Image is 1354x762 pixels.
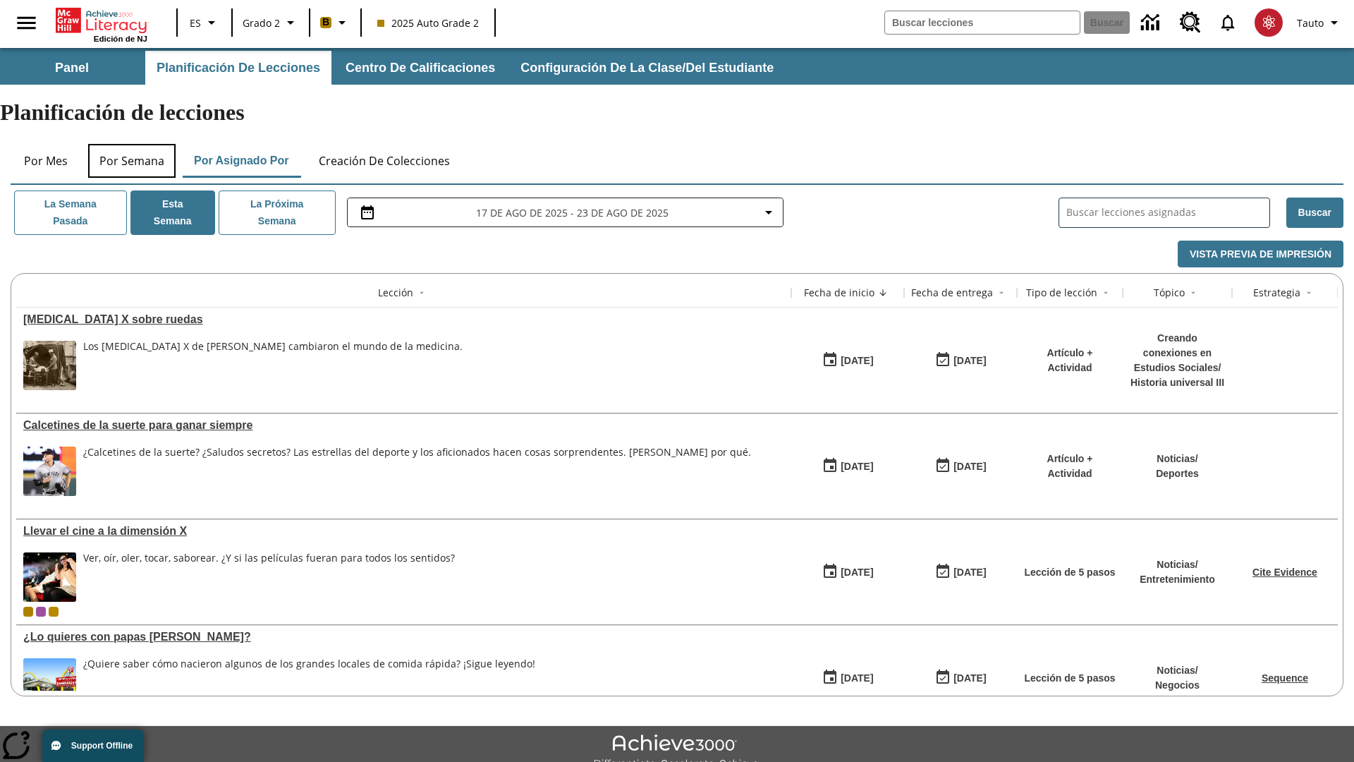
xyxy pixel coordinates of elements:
span: Support Offline [71,741,133,751]
div: Fecha de entrega [911,286,993,300]
div: ¿Calcetines de la suerte? ¿Saludos secretos? Las estrellas del deporte y los aficionados hacen co... [83,447,751,459]
svg: Collapse Date Range Filter [760,204,777,221]
div: Tópico [1154,286,1185,300]
a: Notificaciones [1209,4,1246,41]
p: Artículo + Actividad [1024,346,1116,375]
div: OL 2025 Auto Grade 3 [36,607,46,617]
button: 08/19/25: Primer día en que estuvo disponible la lección [817,453,878,480]
a: Centro de información [1133,4,1171,42]
p: Lección de 5 pasos [1024,671,1115,686]
button: Sort [1300,284,1317,301]
button: Perfil/Configuración [1291,10,1348,35]
p: Entretenimiento [1140,572,1215,587]
button: La semana pasada [14,190,127,235]
button: Centro de calificaciones [334,51,506,85]
button: Seleccione el intervalo de fechas opción del menú [353,204,777,221]
p: Negocios [1155,678,1200,693]
div: Llevar el cine a la dimensión X [23,525,784,538]
p: Creando conexiones en Estudios Sociales / [1130,331,1225,375]
a: Llevar el cine a la dimensión X, Lecciones [23,525,784,538]
a: Cite Evidence [1252,567,1317,578]
button: Boost El color de la clase es anaranjado claro. Cambiar el color de la clase. [315,10,356,35]
input: Buscar campo [885,11,1080,34]
p: Noticias / [1155,663,1200,678]
a: ¿Lo quieres con papas fritas?, Lecciones [23,631,784,643]
img: Uno de los primeros locales de McDonald's, con el icónico letrero rojo y los arcos amarillos. [23,658,76,708]
button: Configuración de la clase/del estudiante [509,51,785,85]
span: Grado 2 [243,16,280,30]
button: Sort [1185,284,1202,301]
button: 08/20/25: Último día en que podrá accederse la lección [930,347,991,374]
button: 08/18/25: Primer día en que estuvo disponible la lección [817,559,878,586]
button: Abrir el menú lateral [6,2,47,44]
div: ¿Quiere saber cómo nacieron algunos de los grandes locales de comida rápida? ¡Sigue leyendo! [83,658,535,708]
div: Los [MEDICAL_DATA] X de [PERSON_NAME] cambiaron el mundo de la medicina. [83,341,463,353]
div: [DATE] [953,458,986,476]
a: Centro de recursos, Se abrirá en una pestaña nueva. [1171,4,1209,42]
input: Buscar lecciones asignadas [1066,202,1269,223]
button: Creación de colecciones [307,144,461,178]
div: Ver, oír, oler, tocar, saborear. ¿Y si las películas fueran para todos los sentidos? [83,552,455,564]
button: Por mes [11,144,81,178]
div: ¿Calcetines de la suerte? ¿Saludos secretos? Las estrellas del deporte y los aficionados hacen co... [83,447,751,496]
img: Foto en blanco y negro de dos personas uniformadas colocando a un hombre en una máquina de rayos ... [23,341,76,390]
button: Sort [874,284,891,301]
span: Tauto [1297,16,1324,30]
img: avatar image [1255,8,1283,37]
button: 08/19/25: Último día en que podrá accederse la lección [930,453,991,480]
span: 2025 Auto Grade 2 [377,16,479,30]
a: Portada [56,6,147,35]
div: Estrategia [1253,286,1300,300]
button: Planificación de lecciones [145,51,331,85]
div: Tipo de lección [1026,286,1097,300]
button: Sort [1097,284,1114,301]
div: Ver, oír, oler, tocar, saborear. ¿Y si las películas fueran para todos los sentidos? [83,552,455,602]
p: Deportes [1156,466,1199,481]
img: El panel situado frente a los asientos rocía con agua nebulizada al feliz público en un cine equi... [23,552,76,602]
button: Grado: Grado 2, Elige un grado [237,10,305,35]
div: [DATE] [953,352,986,370]
button: Esta semana [130,190,215,235]
button: Sort [993,284,1010,301]
button: Lenguaje: ES, Selecciona un idioma [182,10,227,35]
div: [DATE] [841,458,873,476]
a: Rayos X sobre ruedas, Lecciones [23,313,784,326]
button: Sort [413,284,430,301]
div: [DATE] [953,564,986,581]
button: Por asignado por [183,144,300,178]
div: Clase actual [23,607,33,617]
button: 08/20/25: Primer día en que estuvo disponible la lección [817,347,878,374]
div: [DATE] [841,670,873,687]
button: Buscar [1286,198,1343,228]
p: Noticias / [1156,452,1199,466]
button: Por semana [88,144,176,178]
button: Support Offline [42,730,144,762]
p: Artículo + Actividad [1024,452,1116,481]
a: Calcetines de la suerte para ganar siempre, Lecciones [23,419,784,432]
span: ES [190,16,201,30]
span: B [322,13,329,31]
div: [DATE] [841,352,873,370]
div: Los rayos X de Marie Curie cambiaron el mundo de la medicina. [83,341,463,390]
button: La próxima semana [219,190,336,235]
p: Lección de 5 pasos [1024,565,1115,580]
div: New 2025 class [49,607,59,617]
div: Portada [56,5,147,43]
div: Calcetines de la suerte para ganar siempre [23,419,784,432]
button: Panel [1,51,142,85]
div: [DATE] [953,670,986,687]
div: [DATE] [841,564,873,581]
button: 07/03/26: Último día en que podrá accederse la lección [930,665,991,691]
div: Rayos X sobre ruedas [23,313,784,326]
img: un jugador de béisbol hace una pompa de chicle mientras corre. [23,447,76,496]
button: Vista previa de impresión [1178,241,1343,268]
button: Escoja un nuevo avatar [1246,4,1291,41]
p: Historia universal III [1130,375,1225,390]
div: Lección [378,286,413,300]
